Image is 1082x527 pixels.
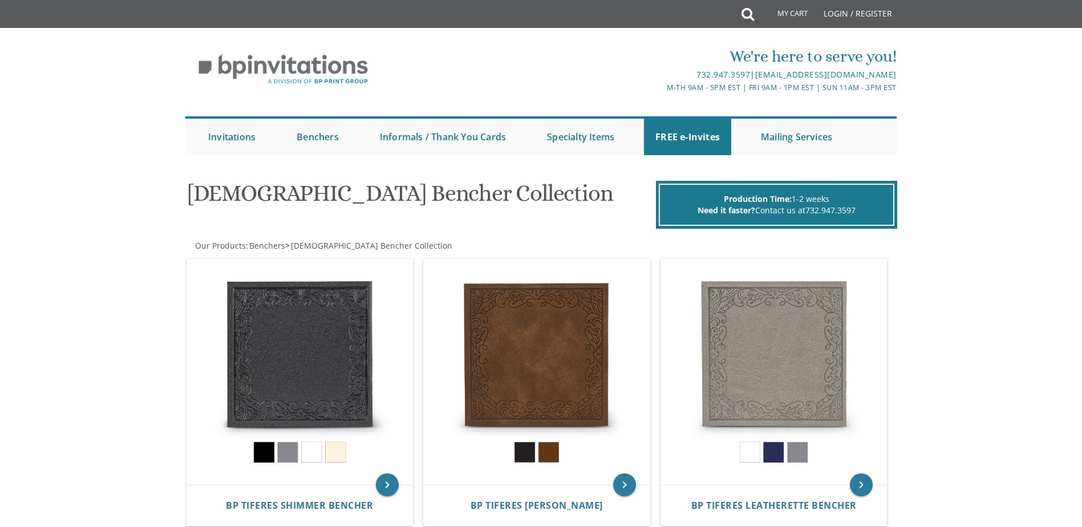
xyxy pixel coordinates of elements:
a: Mailing Services [749,119,844,155]
a: FREE e-Invites [644,119,731,155]
a: 732.947.3597 [696,69,750,80]
a: Informals / Thank You Cards [368,119,517,155]
a: Benchers [285,119,350,155]
a: 732.947.3597 [805,205,856,216]
span: BP Tiferes Leatherette Bencher [691,499,857,512]
a: BP Tiferes Shimmer Bencher [226,500,373,511]
a: Invitations [197,119,267,155]
a: keyboard_arrow_right [613,473,636,496]
div: M-Th 9am - 5pm EST | Fri 9am - 1pm EST | Sun 11am - 3pm EST [423,82,897,94]
a: [EMAIL_ADDRESS][DOMAIN_NAME] [755,69,897,80]
img: BP Tiferes Shimmer Bencher [187,260,413,485]
a: BP Tiferes Leatherette Bencher [691,500,857,511]
span: > [285,240,452,251]
iframe: chat widget [1034,481,1071,516]
div: We're here to serve you! [423,45,897,68]
span: BP Tiferes Shimmer Bencher [226,499,373,512]
span: [DEMOGRAPHIC_DATA] Bencher Collection [291,240,452,251]
img: BP Invitation Loft [185,46,381,93]
a: My Cart [753,1,816,30]
a: Our Products [194,240,246,251]
span: Benchers [249,240,285,251]
h1: [DEMOGRAPHIC_DATA] Bencher Collection [188,181,653,214]
a: BP Tiferes [PERSON_NAME] [471,500,603,511]
a: Specialty Items [536,119,626,155]
img: BP Tiferes Suede Bencher [424,260,650,485]
span: BP Tiferes [PERSON_NAME] [471,499,603,512]
span: Production Time: [724,193,792,204]
div: 1-2 weeks Contact us at [659,184,894,226]
a: [DEMOGRAPHIC_DATA] Bencher Collection [290,240,452,251]
img: BP Tiferes Leatherette Bencher [661,260,887,485]
div: | [423,68,897,82]
a: keyboard_arrow_right [850,473,873,496]
span: Need it faster? [698,205,755,216]
div: : [185,240,541,252]
a: Benchers [248,240,285,251]
a: keyboard_arrow_right [376,473,399,496]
